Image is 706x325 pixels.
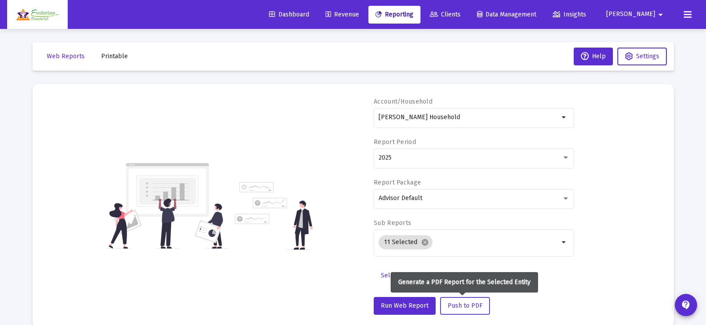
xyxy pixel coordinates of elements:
[596,5,677,23] button: [PERSON_NAME]
[574,48,613,65] button: Help
[617,48,667,65] button: Settings
[421,238,429,246] mat-icon: cancel
[374,179,421,186] label: Report Package
[440,297,490,315] button: Push to PDF
[581,52,606,60] span: Help
[606,11,655,18] span: [PERSON_NAME]
[374,138,416,146] label: Report Period
[235,182,313,250] img: reporting-alt
[559,112,570,123] mat-icon: arrow_drop_down
[374,98,433,105] label: Account/Household
[430,11,461,18] span: Clients
[423,6,468,24] a: Clients
[553,11,586,18] span: Insights
[381,272,443,279] span: Select Custom Period
[559,237,570,248] mat-icon: arrow_drop_down
[448,302,482,309] span: Push to PDF
[459,272,511,279] span: Additional Options
[318,6,366,24] a: Revenue
[262,6,316,24] a: Dashboard
[379,233,559,251] mat-chip-list: Selection
[94,48,135,65] button: Printable
[101,52,128,60] span: Printable
[269,11,309,18] span: Dashboard
[381,302,428,309] span: Run Web Report
[40,48,92,65] button: Web Reports
[546,6,593,24] a: Insights
[470,6,543,24] a: Data Management
[379,235,433,249] mat-chip: 11 Selected
[107,162,229,250] img: reporting
[655,6,666,24] mat-icon: arrow_drop_down
[375,11,413,18] span: Reporting
[636,52,659,60] span: Settings
[326,11,359,18] span: Revenue
[379,194,422,202] span: Advisor Default
[47,52,85,60] span: Web Reports
[374,297,436,315] button: Run Web Report
[379,114,559,121] input: Search or select an account or household
[368,6,420,24] a: Reporting
[374,219,411,227] label: Sub Reports
[477,11,536,18] span: Data Management
[14,6,61,24] img: Dashboard
[681,300,691,310] mat-icon: contact_support
[379,154,392,161] span: 2025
